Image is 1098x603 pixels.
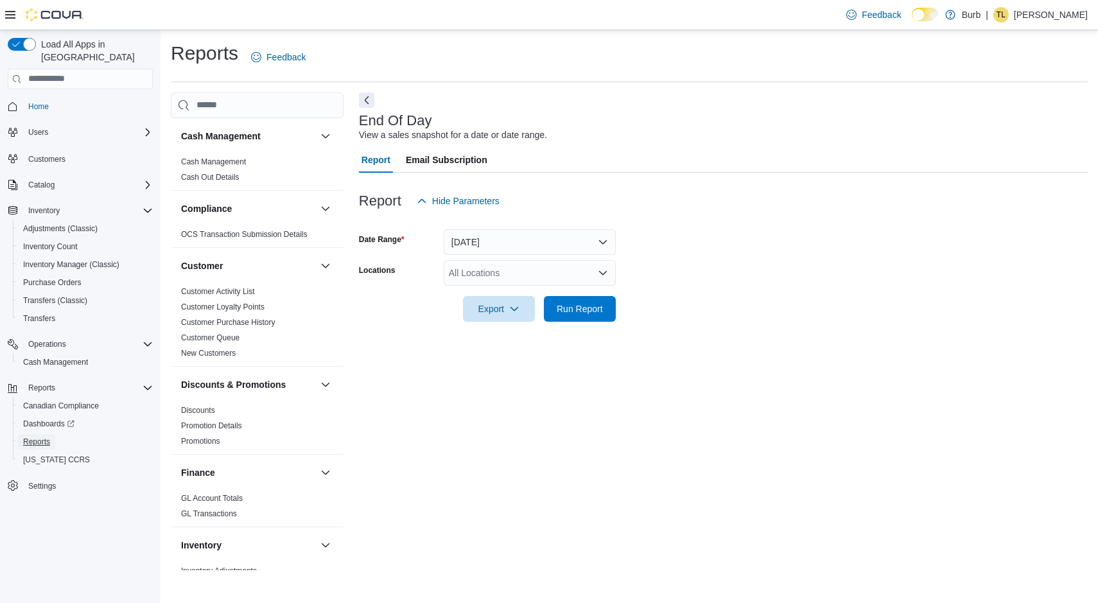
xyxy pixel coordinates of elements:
[318,201,333,216] button: Compliance
[28,383,55,393] span: Reports
[181,130,261,143] h3: Cash Management
[23,295,87,306] span: Transfers (Classic)
[181,566,257,575] a: Inventory Adjustments
[181,466,315,479] button: Finance
[13,433,158,451] button: Reports
[841,2,906,28] a: Feedback
[181,566,257,576] span: Inventory Adjustments
[23,98,153,114] span: Home
[318,377,333,392] button: Discounts & Promotions
[28,127,48,137] span: Users
[181,437,220,446] a: Promotions
[181,230,308,239] a: OCS Transaction Submission Details
[13,397,158,415] button: Canadian Compliance
[181,466,215,479] h3: Finance
[23,277,82,288] span: Purchase Orders
[181,229,308,240] span: OCS Transaction Submission Details
[997,7,1006,22] span: TL
[8,92,153,529] nav: Complex example
[23,150,153,166] span: Customers
[18,452,95,468] a: [US_STATE] CCRS
[463,296,535,322] button: Export
[13,220,158,238] button: Adjustments (Classic)
[181,436,220,446] span: Promotions
[13,353,158,371] button: Cash Management
[359,193,401,209] h3: Report
[13,256,158,274] button: Inventory Manager (Classic)
[318,128,333,144] button: Cash Management
[246,44,311,70] a: Feedback
[23,99,54,114] a: Home
[28,101,49,112] span: Home
[13,292,158,310] button: Transfers (Classic)
[3,476,158,495] button: Settings
[171,284,344,366] div: Customer
[544,296,616,322] button: Run Report
[1014,7,1088,22] p: [PERSON_NAME]
[993,7,1009,22] div: T Lee
[23,259,119,270] span: Inventory Manager (Classic)
[986,7,988,22] p: |
[171,403,344,454] div: Discounts & Promotions
[23,241,78,252] span: Inventory Count
[3,176,158,194] button: Catalog
[18,311,153,326] span: Transfers
[181,259,223,272] h3: Customer
[23,152,71,167] a: Customers
[171,227,344,247] div: Compliance
[23,380,153,396] span: Reports
[18,434,153,450] span: Reports
[181,509,237,519] span: GL Transactions
[412,188,505,214] button: Hide Parameters
[28,205,60,216] span: Inventory
[171,40,238,66] h1: Reports
[181,494,243,503] a: GL Account Totals
[862,8,901,21] span: Feedback
[23,336,153,352] span: Operations
[181,421,242,431] span: Promotion Details
[23,357,88,367] span: Cash Management
[181,202,315,215] button: Compliance
[181,406,215,415] a: Discounts
[18,221,103,236] a: Adjustments (Classic)
[18,452,153,468] span: Washington CCRS
[471,296,527,322] span: Export
[181,539,222,552] h3: Inventory
[23,203,65,218] button: Inventory
[181,348,236,358] span: New Customers
[181,493,243,503] span: GL Account Totals
[181,539,315,552] button: Inventory
[13,238,158,256] button: Inventory Count
[181,333,240,342] a: Customer Queue
[318,465,333,480] button: Finance
[318,258,333,274] button: Customer
[181,259,315,272] button: Customer
[181,287,255,296] a: Customer Activity List
[181,172,240,182] span: Cash Out Details
[28,339,66,349] span: Operations
[18,416,80,432] a: Dashboards
[3,149,158,168] button: Customers
[13,274,158,292] button: Purchase Orders
[23,455,90,465] span: [US_STATE] CCRS
[181,509,237,518] a: GL Transactions
[18,239,83,254] a: Inventory Count
[18,221,153,236] span: Adjustments (Classic)
[23,401,99,411] span: Canadian Compliance
[18,293,153,308] span: Transfers (Classic)
[18,398,153,414] span: Canadian Compliance
[171,154,344,190] div: Cash Management
[181,421,242,430] a: Promotion Details
[557,302,603,315] span: Run Report
[359,113,432,128] h3: End Of Day
[28,180,55,190] span: Catalog
[359,128,547,142] div: View a sales snapshot for a date or date range.
[18,275,87,290] a: Purchase Orders
[23,478,61,494] a: Settings
[23,125,53,140] button: Users
[18,354,153,370] span: Cash Management
[181,157,246,166] a: Cash Management
[26,8,83,21] img: Cova
[181,302,265,312] span: Customer Loyalty Points
[181,317,275,328] span: Customer Purchase History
